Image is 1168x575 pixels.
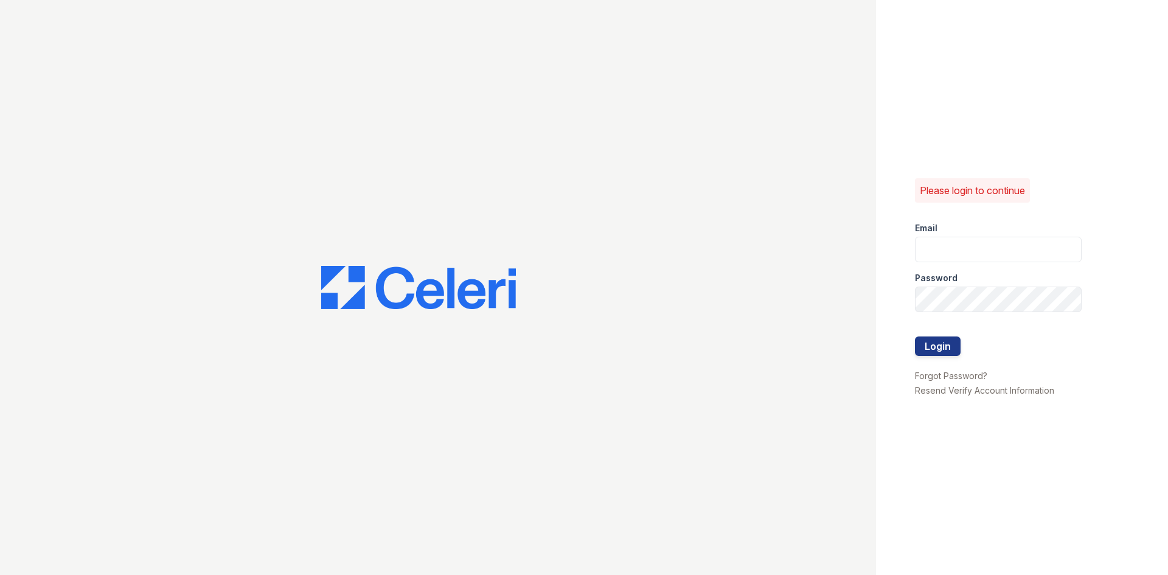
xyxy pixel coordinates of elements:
a: Resend Verify Account Information [915,385,1054,396]
label: Password [915,272,958,284]
img: CE_Logo_Blue-a8612792a0a2168367f1c8372b55b34899dd931a85d93a1a3d3e32e68fde9ad4.png [321,266,516,310]
button: Login [915,336,961,356]
p: Please login to continue [920,183,1025,198]
label: Email [915,222,937,234]
a: Forgot Password? [915,371,987,381]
